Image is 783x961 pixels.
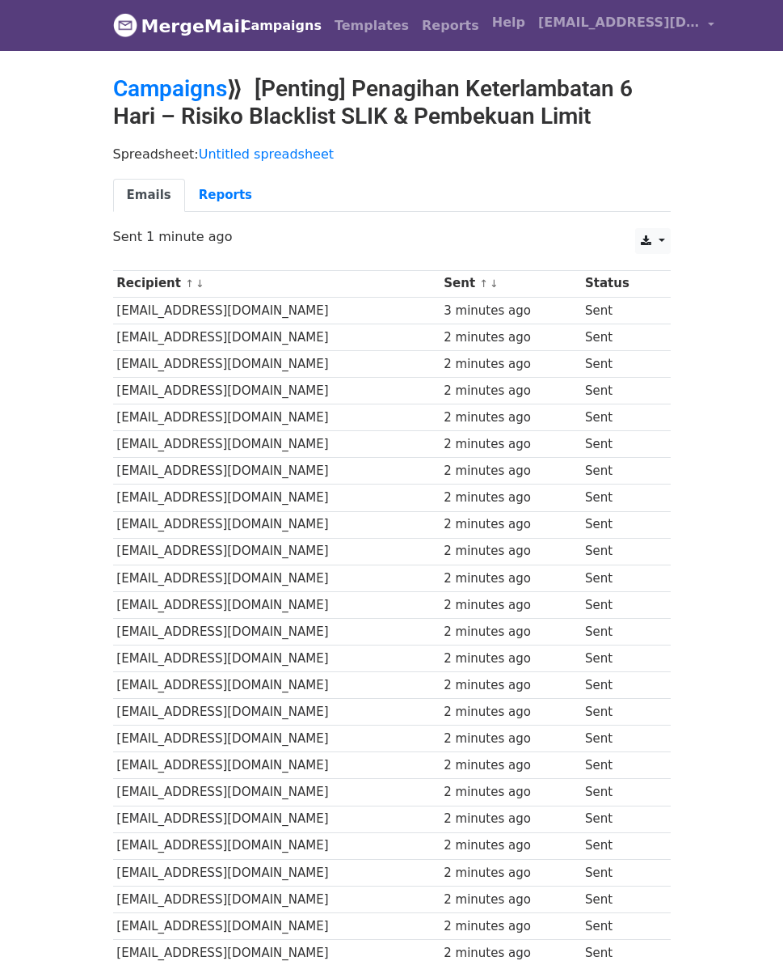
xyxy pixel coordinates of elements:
[444,328,577,347] div: 2 minutes ago
[113,618,440,645] td: [EMAIL_ADDRESS][DOMAIN_NAME]
[113,726,440,752] td: [EMAIL_ADDRESS][DOMAIN_NAME]
[444,623,577,641] div: 2 minutes ago
[113,565,440,591] td: [EMAIL_ADDRESS][DOMAIN_NAME]
[113,13,137,37] img: MergeMail logo
[490,277,499,290] a: ↓
[444,864,577,883] div: 2 minutes ago
[113,75,671,129] h2: ⟫ [Penting] Penagihan Keterlambatan 6 Hari – Risiko Blacklist SLIK & Pembekuan Limit
[113,431,440,458] td: [EMAIL_ADDRESS][DOMAIN_NAME]
[328,10,415,42] a: Templates
[113,672,440,699] td: [EMAIL_ADDRESS][DOMAIN_NAME]
[113,146,671,163] p: Spreadsheet:
[581,699,659,726] td: Sent
[444,891,577,909] div: 2 minutes ago
[581,726,659,752] td: Sent
[581,591,659,618] td: Sent
[113,859,440,886] td: [EMAIL_ADDRESS][DOMAIN_NAME]
[581,270,659,297] th: Status
[581,538,659,565] td: Sent
[113,832,440,859] td: [EMAIL_ADDRESS][DOMAIN_NAME]
[581,431,659,458] td: Sent
[444,783,577,802] div: 2 minutes ago
[444,676,577,695] div: 2 minutes ago
[440,270,581,297] th: Sent
[581,350,659,377] td: Sent
[581,618,659,645] td: Sent
[113,324,440,350] td: [EMAIL_ADDRESS][DOMAIN_NAME]
[581,806,659,832] td: Sent
[581,646,659,672] td: Sent
[113,646,440,672] td: [EMAIL_ADDRESS][DOMAIN_NAME]
[113,511,440,538] td: [EMAIL_ADDRESS][DOMAIN_NAME]
[444,435,577,454] div: 2 minutes ago
[113,75,227,102] a: Campaigns
[581,886,659,912] td: Sent
[444,542,577,561] div: 2 minutes ago
[444,382,577,400] div: 2 minutes ago
[581,832,659,859] td: Sent
[581,511,659,538] td: Sent
[444,462,577,480] div: 2 minutes ago
[113,912,440,939] td: [EMAIL_ADDRESS][DOMAIN_NAME]
[581,458,659,485] td: Sent
[113,350,440,377] td: [EMAIL_ADDRESS][DOMAIN_NAME]
[113,458,440,485] td: [EMAIL_ADDRESS][DOMAIN_NAME]
[235,10,328,42] a: Campaigns
[581,485,659,511] td: Sent
[581,565,659,591] td: Sent
[444,730,577,748] div: 2 minutes ago
[581,752,659,779] td: Sent
[113,806,440,832] td: [EMAIL_ADDRESS][DOMAIN_NAME]
[444,515,577,534] div: 2 minutes ago
[113,699,440,726] td: [EMAIL_ADDRESS][DOMAIN_NAME]
[444,650,577,668] div: 2 minutes ago
[415,10,486,42] a: Reports
[199,146,334,162] a: Untitled spreadsheet
[538,13,700,32] span: [EMAIL_ADDRESS][DOMAIN_NAME]
[581,912,659,939] td: Sent
[444,569,577,588] div: 2 minutes ago
[113,9,222,43] a: MergeMail
[113,228,671,245] p: Sent 1 minute ago
[581,378,659,404] td: Sent
[444,409,577,427] div: 2 minutes ago
[196,277,204,290] a: ↓
[444,917,577,936] div: 2 minutes ago
[113,378,440,404] td: [EMAIL_ADDRESS][DOMAIN_NAME]
[479,277,488,290] a: ↑
[113,270,440,297] th: Recipient
[581,672,659,699] td: Sent
[532,6,721,44] a: [EMAIL_ADDRESS][DOMAIN_NAME]
[113,779,440,806] td: [EMAIL_ADDRESS][DOMAIN_NAME]
[113,752,440,779] td: [EMAIL_ADDRESS][DOMAIN_NAME]
[113,404,440,431] td: [EMAIL_ADDRESS][DOMAIN_NAME]
[444,302,577,320] div: 3 minutes ago
[486,6,532,39] a: Help
[444,756,577,775] div: 2 minutes ago
[444,355,577,374] div: 2 minutes ago
[444,810,577,828] div: 2 minutes ago
[581,779,659,806] td: Sent
[581,324,659,350] td: Sent
[113,538,440,565] td: [EMAIL_ADDRESS][DOMAIN_NAME]
[581,859,659,886] td: Sent
[581,297,659,324] td: Sent
[113,591,440,618] td: [EMAIL_ADDRESS][DOMAIN_NAME]
[113,485,440,511] td: [EMAIL_ADDRESS][DOMAIN_NAME]
[113,297,440,324] td: [EMAIL_ADDRESS][DOMAIN_NAME]
[444,836,577,855] div: 2 minutes ago
[581,404,659,431] td: Sent
[444,489,577,507] div: 2 minutes ago
[113,886,440,912] td: [EMAIL_ADDRESS][DOMAIN_NAME]
[444,703,577,722] div: 2 minutes ago
[444,596,577,615] div: 2 minutes ago
[113,179,185,212] a: Emails
[185,179,266,212] a: Reports
[185,277,194,290] a: ↑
